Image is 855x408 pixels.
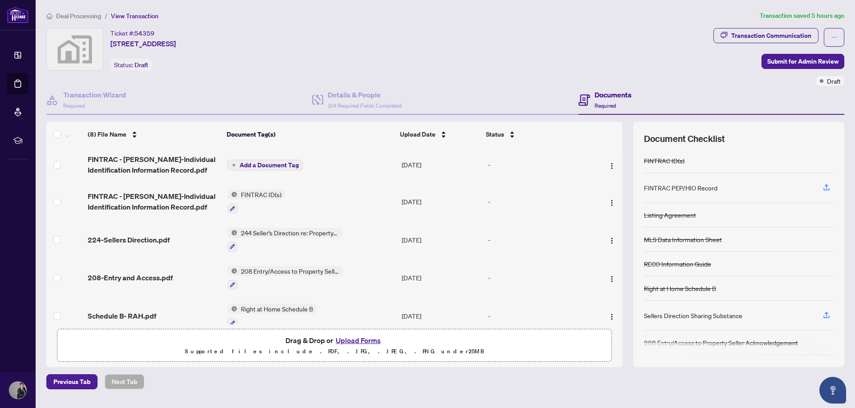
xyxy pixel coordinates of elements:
[605,194,619,209] button: Logo
[110,38,176,49] span: [STREET_ADDRESS]
[644,338,798,347] div: 208 Entry/Access to Property Seller Acknowledgement
[488,311,589,321] div: -
[63,102,85,109] span: Required
[105,374,144,389] button: Next Tab
[333,335,383,346] button: Upload Forms
[105,11,107,21] li: /
[644,234,722,244] div: MLS Data Information Sheet
[88,234,170,245] span: 224-Sellers Direction.pdf
[134,61,148,69] span: Draft
[488,197,589,206] div: -
[608,275,615,283] img: Logo
[644,133,725,145] span: Document Checklist
[88,154,220,175] span: FINTRAC - [PERSON_NAME]-Individual Identification Information Record.pdf
[237,228,343,238] span: 244 Seller’s Direction re: Property/Offers
[396,122,482,147] th: Upload Date
[605,233,619,247] button: Logo
[731,28,811,43] div: Transaction Communication
[398,182,484,221] td: [DATE]
[46,13,53,19] span: home
[84,122,223,147] th: (8) File Name
[328,89,402,100] h4: Details & People
[232,163,236,167] span: plus
[110,59,152,71] div: Status:
[228,228,237,238] img: Status Icon
[713,28,818,43] button: Transaction Communication
[644,183,717,193] div: FINTRAC PEP/HIO Record
[46,374,98,389] button: Previous Tab
[7,7,28,23] img: logo
[827,76,841,86] span: Draft
[831,34,837,40] span: ellipsis
[605,158,619,172] button: Logo
[608,313,615,320] img: Logo
[398,221,484,259] td: [DATE]
[398,147,484,182] td: [DATE]
[228,304,237,314] img: Status Icon
[223,122,397,147] th: Document Tag(s)
[47,28,103,70] img: svg%3e
[644,210,696,220] div: Listing Agreement
[608,199,615,206] img: Logo
[88,272,173,283] span: 208-Entry and Access.pdf
[644,259,711,269] div: RECO Information Guide
[644,283,716,293] div: Right at Home Schedule B
[398,297,484,335] td: [DATE]
[486,129,504,139] span: Status
[228,159,303,171] button: Add a Document Tag
[134,29,155,37] span: 54359
[53,375,90,389] span: Previous Tab
[328,102,402,109] span: 3/4 Required Fields Completed
[63,89,126,100] h4: Transaction Wizard
[605,309,619,323] button: Logo
[57,329,611,362] span: Drag & Drop orUpload FormsSupported files include .PDF, .JPG, .JPEG, .PNG under25MB
[767,54,839,69] span: Submit for Admin Review
[608,162,615,170] img: Logo
[56,12,101,20] span: Deal Processing
[237,266,343,276] span: 208 Entry/Access to Property Seller Acknowledgement
[228,190,237,199] img: Status Icon
[482,122,590,147] th: Status
[488,160,589,170] div: -
[9,382,26,399] img: Profile Icon
[285,335,383,346] span: Drag & Drop or
[594,89,631,100] h4: Documents
[237,304,317,314] span: Right at Home Schedule B
[608,237,615,244] img: Logo
[88,129,126,139] span: (8) File Name
[644,156,684,166] div: FINTRAC ID(s)
[228,304,317,328] button: Status IconRight at Home Schedule B
[228,228,343,252] button: Status Icon244 Seller’s Direction re: Property/Offers
[605,271,619,285] button: Logo
[110,28,155,38] div: Ticket #:
[400,129,436,139] span: Upload Date
[819,377,846,404] button: Open asap
[398,259,484,297] td: [DATE]
[644,311,742,320] div: Sellers Direction Sharing Substance
[228,160,303,170] button: Add a Document Tag
[228,190,285,214] button: Status IconFINTRAC ID(s)
[228,266,237,276] img: Status Icon
[228,266,343,290] button: Status Icon208 Entry/Access to Property Seller Acknowledgement
[88,311,156,321] span: Schedule B- RAH.pdf
[760,11,844,21] article: Transaction saved 5 hours ago
[88,191,220,212] span: FINTRAC - [PERSON_NAME]-Individual Identification Information Record.pdf
[488,235,589,245] div: -
[594,102,616,109] span: Required
[237,190,285,199] span: FINTRAC ID(s)
[240,162,299,168] span: Add a Document Tag
[488,273,589,283] div: -
[111,12,159,20] span: View Transaction
[63,346,606,357] p: Supported files include .PDF, .JPG, .JPEG, .PNG under 25 MB
[761,54,844,69] button: Submit for Admin Review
